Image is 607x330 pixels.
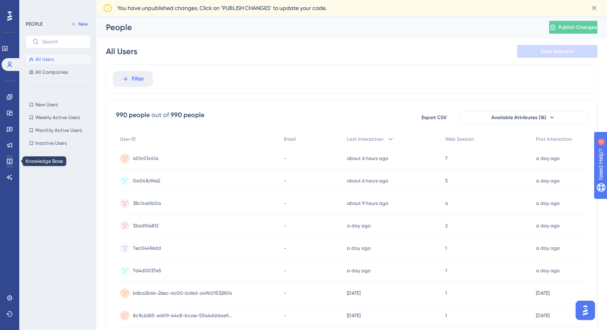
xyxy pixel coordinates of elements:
[536,156,560,161] time: a day ago
[549,21,597,34] button: Publish Changes
[347,313,361,318] time: [DATE]
[78,21,88,27] span: New
[284,223,286,229] span: -
[573,298,597,322] iframe: UserGuiding AI Assistant Launcher
[445,312,447,319] span: 1
[26,126,91,135] button: Monthly Active Users
[26,21,43,27] div: PEOPLE
[133,200,161,207] span: 38c1ce0b0a
[26,55,91,64] button: All Users
[491,114,546,121] span: Available Attributes (16)
[35,101,58,108] span: New Users
[347,178,388,184] time: about 6 hours ago
[133,223,159,229] span: 32adf0e812
[26,138,91,148] button: Inactive Users
[133,290,232,296] span: b6ba2b64-26ec-4c00-bd6d-a4fb01532804
[445,155,448,162] span: 7
[536,313,550,318] time: [DATE]
[536,290,550,296] time: [DATE]
[35,69,68,75] span: All Companies
[133,312,233,319] span: 8c1b2d85-ed09-44c8-bcae-5544dddae9da
[68,19,91,29] button: New
[541,48,574,55] span: Save Segment
[347,200,388,206] time: about 9 hours ago
[347,290,361,296] time: [DATE]
[133,267,161,274] span: 7d4d0037e5
[445,200,448,207] span: 4
[26,100,91,109] button: New Users
[116,110,150,120] div: 990 people
[106,22,529,33] div: People
[558,24,597,30] span: Publish Changes
[414,111,454,124] button: Export CSV
[284,290,286,296] span: -
[536,178,560,184] time: a day ago
[133,155,159,162] span: 401c01c41a
[171,110,204,120] div: 990 people
[445,245,447,251] span: 1
[19,2,50,12] span: Need Help?
[445,267,447,274] span: 1
[284,155,286,162] span: -
[151,110,169,120] div: out of
[106,46,137,57] div: All Users
[536,136,572,142] span: First Interaction
[536,245,560,251] time: a day ago
[56,4,58,10] div: 2
[26,67,91,77] button: All Companies
[445,136,474,142] span: Web Session
[35,127,82,134] span: Monthly Active Users
[445,290,447,296] span: 1
[42,39,84,45] input: Search
[113,71,153,87] button: Filter
[284,178,286,184] span: -
[132,74,144,84] span: Filter
[35,140,67,146] span: Inactive Users
[35,56,54,63] span: All Users
[284,267,286,274] span: -
[517,45,597,58] button: Save Segment
[347,245,371,251] time: a day ago
[347,156,388,161] time: about 6 hours ago
[117,3,326,13] span: You have unpublished changes. Click on ‘PUBLISH CHANGES’ to update your code.
[536,200,560,206] time: a day ago
[284,245,286,251] span: -
[445,223,448,229] span: 2
[284,200,286,207] span: -
[536,268,560,273] time: a day ago
[347,268,371,273] time: a day ago
[133,245,161,251] span: 7ec04496dd
[120,136,136,142] span: User ID
[347,223,371,229] time: a day ago
[35,114,80,121] span: Weekly Active Users
[347,136,383,142] span: Last Interaction
[445,178,448,184] span: 5
[284,312,286,319] span: -
[26,113,91,122] button: Weekly Active Users
[422,114,447,121] span: Export CSV
[459,111,587,124] button: Available Attributes (16)
[133,178,160,184] span: 0a041b9462
[536,223,560,229] time: a day ago
[284,136,296,142] span: Email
